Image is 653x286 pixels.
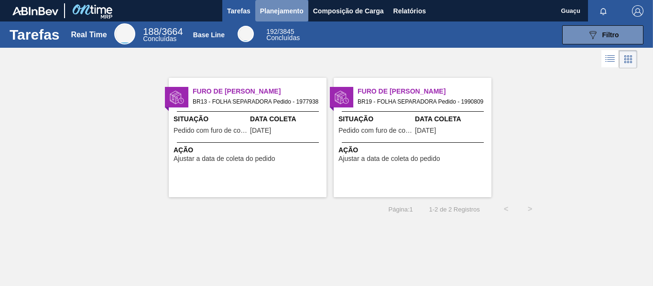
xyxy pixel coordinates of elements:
[10,29,60,40] h1: Tarefas
[393,5,426,17] span: Relatórios
[562,25,643,44] button: Filtro
[338,155,440,162] span: Ajustar a data de coleta do pedido
[143,35,176,42] span: Concluídas
[358,96,484,107] span: BR19 - FOLHA SEPARADORA Pedido - 1990809
[338,145,489,155] span: Ação
[260,5,304,17] span: Planejamento
[193,86,326,96] span: Furo de Coleta
[266,28,277,35] span: 192
[238,26,254,42] div: Base Line
[632,5,643,17] img: Logout
[193,96,319,107] span: BR13 - FOLHA SEPARADORA Pedido - 1977938
[619,50,637,68] div: Visão em Cards
[427,206,480,213] span: 1 - 2 de 2 Registros
[415,127,436,134] span: 17/08/2025
[358,86,491,96] span: Furo de Coleta
[143,26,183,37] span: / 3664
[71,31,107,39] div: Real Time
[174,145,324,155] span: Ação
[227,5,250,17] span: Tarefas
[266,29,300,41] div: Base Line
[494,197,518,221] button: <
[518,197,542,221] button: >
[114,23,135,44] div: Real Time
[338,127,413,134] span: Pedido com furo de coleta
[335,90,349,105] img: status
[602,31,619,39] span: Filtro
[174,155,275,162] span: Ajustar a data de coleta do pedido
[588,4,619,18] button: Notificações
[193,31,225,39] div: Base Line
[338,114,413,124] span: Situação
[313,5,384,17] span: Composição de Carga
[250,127,271,134] span: 31/07/2025
[601,50,619,68] div: Visão em Lista
[170,90,184,105] img: status
[143,28,183,42] div: Real Time
[389,206,413,213] span: Página : 1
[415,114,489,124] span: Data Coleta
[250,114,324,124] span: Data Coleta
[174,127,248,134] span: Pedido com furo de coleta
[266,34,300,42] span: Concluídas
[12,7,58,15] img: TNhmsLtSVTkK8tSr43FrP2fwEKptu5GPRR3wAAAABJRU5ErkJggg==
[266,28,294,35] span: / 3845
[143,26,159,37] span: 188
[174,114,248,124] span: Situação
